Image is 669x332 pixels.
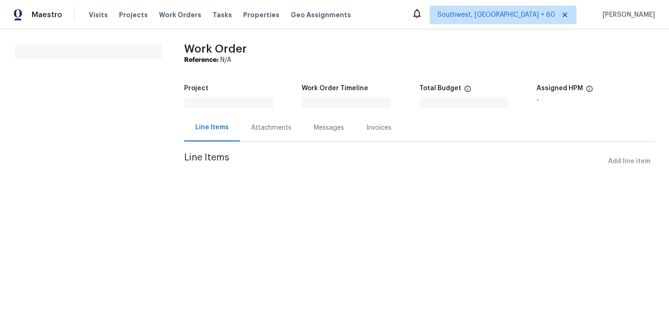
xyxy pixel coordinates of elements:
span: Tasks [212,12,232,18]
div: Attachments [251,123,291,133]
b: Reference: [184,57,219,63]
span: The total cost of line items that have been proposed by Opendoor. This sum includes line items th... [464,85,471,97]
div: N/A [184,55,654,65]
span: Visits [89,10,108,20]
span: Geo Assignments [291,10,351,20]
h5: Project [184,85,208,92]
span: Maestro [32,10,62,20]
div: Line Items [195,123,229,132]
span: [PERSON_NAME] [599,10,655,20]
div: - [537,97,654,104]
div: Invoices [366,123,391,133]
span: The hpm assigned to this work order. [586,85,593,97]
div: Messages [314,123,344,133]
span: Properties [243,10,279,20]
span: Projects [119,10,148,20]
span: Work Order [184,43,247,54]
span: Line Items [184,153,604,170]
span: Work Orders [159,10,201,20]
h5: Work Order Timeline [302,85,368,92]
h5: Total Budget [419,85,461,92]
span: Southwest, [GEOGRAPHIC_DATA] + 60 [437,10,555,20]
h5: Assigned HPM [537,85,583,92]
